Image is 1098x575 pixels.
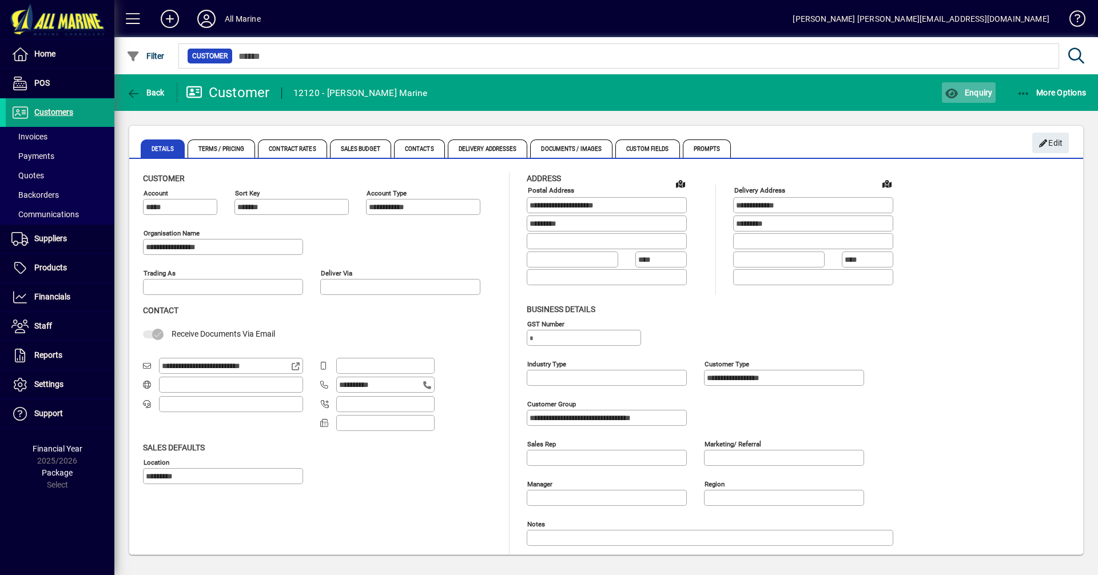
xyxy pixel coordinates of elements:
[942,82,995,103] button: Enquiry
[6,40,114,69] a: Home
[1014,82,1089,103] button: More Options
[330,139,391,158] span: Sales Budget
[258,139,327,158] span: Contract Rates
[527,174,561,183] span: Address
[705,440,761,448] mat-label: Marketing/ Referral
[6,166,114,185] a: Quotes
[141,139,185,158] span: Details
[114,82,177,103] app-page-header-button: Back
[34,49,55,58] span: Home
[527,440,556,448] mat-label: Sales rep
[6,185,114,205] a: Backorders
[235,189,260,197] mat-label: Sort key
[6,400,114,428] a: Support
[34,380,63,389] span: Settings
[11,210,79,219] span: Communications
[172,329,275,338] span: Receive Documents Via Email
[34,292,70,301] span: Financials
[705,360,749,368] mat-label: Customer type
[6,254,114,282] a: Products
[144,458,169,466] mat-label: Location
[188,9,225,29] button: Profile
[126,88,165,97] span: Back
[34,321,52,330] span: Staff
[6,127,114,146] a: Invoices
[11,132,47,141] span: Invoices
[6,205,114,224] a: Communications
[367,189,407,197] mat-label: Account Type
[530,139,612,158] span: Documents / Images
[527,320,564,328] mat-label: GST Number
[126,51,165,61] span: Filter
[152,9,188,29] button: Add
[225,10,261,28] div: All Marine
[293,84,428,102] div: 12120 - [PERSON_NAME] Marine
[527,305,595,314] span: Business details
[793,10,1049,28] div: [PERSON_NAME] [PERSON_NAME][EMAIL_ADDRESS][DOMAIN_NAME]
[945,88,992,97] span: Enquiry
[11,190,59,199] span: Backorders
[615,139,679,158] span: Custom Fields
[6,146,114,166] a: Payments
[124,82,168,103] button: Back
[527,360,566,368] mat-label: Industry type
[34,78,50,87] span: POS
[6,341,114,370] a: Reports
[42,468,73,477] span: Package
[321,269,352,277] mat-label: Deliver via
[144,229,200,237] mat-label: Organisation name
[527,480,552,488] mat-label: Manager
[527,400,576,408] mat-label: Customer group
[192,50,228,62] span: Customer
[1017,88,1087,97] span: More Options
[11,171,44,180] span: Quotes
[144,189,168,197] mat-label: Account
[527,520,545,528] mat-label: Notes
[1061,2,1084,39] a: Knowledge Base
[6,370,114,399] a: Settings
[6,312,114,341] a: Staff
[394,139,445,158] span: Contacts
[1032,133,1069,153] button: Edit
[143,174,185,183] span: Customer
[124,46,168,66] button: Filter
[143,306,178,315] span: Contact
[33,444,82,453] span: Financial Year
[34,107,73,117] span: Customers
[34,409,63,418] span: Support
[6,283,114,312] a: Financials
[6,69,114,98] a: POS
[34,234,67,243] span: Suppliers
[448,139,528,158] span: Delivery Addresses
[188,139,256,158] span: Terms / Pricing
[11,151,54,161] span: Payments
[705,480,725,488] mat-label: Region
[34,263,67,272] span: Products
[6,225,114,253] a: Suppliers
[671,174,690,193] a: View on map
[186,83,270,102] div: Customer
[878,174,896,193] a: View on map
[1039,134,1063,153] span: Edit
[34,350,62,360] span: Reports
[143,443,205,452] span: Sales defaults
[144,269,176,277] mat-label: Trading as
[683,139,731,158] span: Prompts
